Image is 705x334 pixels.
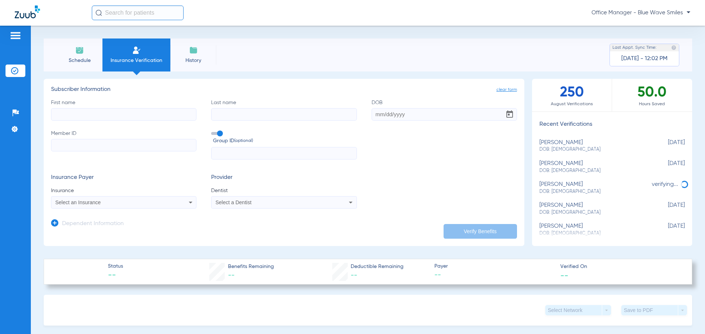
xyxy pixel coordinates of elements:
span: Insurance Verification [108,57,165,64]
h3: Provider [211,174,357,181]
span: Select a Dentist [216,199,252,205]
iframe: Chat Widget [540,39,705,334]
label: First name [51,99,196,121]
span: Payer [434,263,554,270]
span: -- [351,272,357,279]
span: DOB: [DEMOGRAPHIC_DATA] [539,168,648,174]
small: (optional) [234,137,253,145]
label: DOB [372,99,517,121]
span: Benefits Remaining [228,263,274,271]
button: Verify Benefits [444,224,517,239]
label: Member ID [51,130,196,160]
span: DOB: [DEMOGRAPHIC_DATA] [539,188,648,195]
div: [PERSON_NAME] [539,202,648,216]
span: DOB: [DEMOGRAPHIC_DATA] [539,209,648,216]
span: -- [228,272,235,279]
input: DOBOpen calendar [372,108,517,121]
span: Dentist [211,187,357,194]
input: First name [51,108,196,121]
h3: Recent Verifications [532,121,692,128]
h3: Insurance Payer [51,174,196,181]
span: DOB: [DEMOGRAPHIC_DATA] [539,146,648,153]
span: Office Manager - Blue Wave Smiles [592,9,690,16]
span: August Verifications [532,100,612,108]
img: Zuub Logo [15,5,40,18]
div: [PERSON_NAME] [539,139,648,153]
img: Search Icon [95,10,102,16]
h3: Dependent Information [62,220,124,228]
span: clear form [496,86,517,93]
input: Search for patients [92,5,184,20]
img: hamburger-icon [10,31,21,40]
span: Select an Insurance [55,199,101,205]
span: Deductible Remaining [351,263,404,271]
span: Schedule [62,57,97,64]
span: Group ID [213,137,357,145]
div: [PERSON_NAME] [539,160,648,174]
img: Manual Insurance Verification [132,46,141,55]
img: History [189,46,198,55]
span: -- [434,271,554,280]
h3: Subscriber Information [51,86,517,93]
input: Member ID [51,139,196,151]
div: [PERSON_NAME] [539,223,648,236]
button: Open calendar [502,107,517,122]
img: Schedule [75,46,84,55]
span: History [176,57,211,64]
span: Status [108,263,123,270]
span: -- [108,271,123,281]
div: [PERSON_NAME] [539,181,648,195]
div: 250 [532,79,612,111]
input: Last name [211,108,357,121]
span: Insurance [51,187,196,194]
label: Last name [211,99,357,121]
